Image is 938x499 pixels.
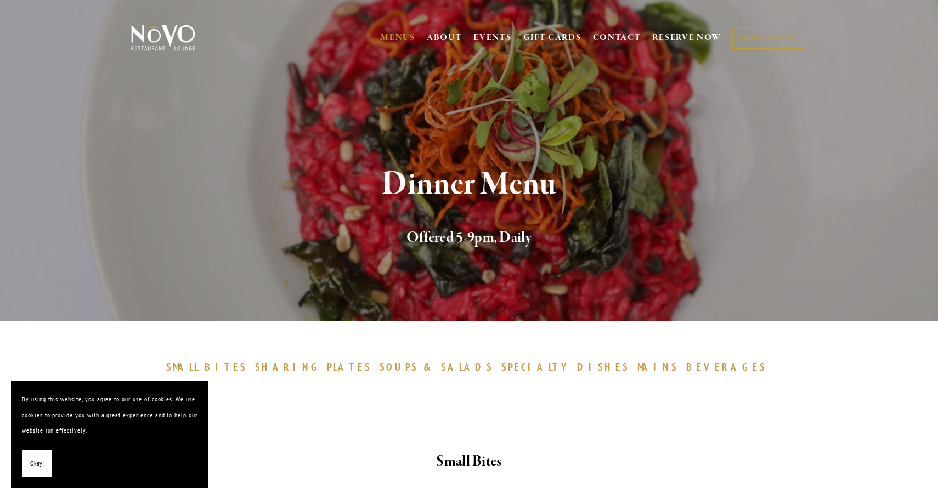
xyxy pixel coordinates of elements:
[205,360,247,373] span: BITES
[22,450,52,478] button: Okay!
[11,381,208,488] section: Cookie banner
[166,360,199,373] span: SMALL
[732,27,804,49] a: ORDER NOW
[593,27,641,48] a: CONTACT
[380,360,499,373] a: SOUPS&SALADS
[381,32,415,43] a: MENUS
[30,456,44,472] span: Okay!
[501,360,634,373] a: SPECIALTYDISHES
[436,452,501,471] strong: Small Bites
[22,392,197,439] p: By using this website, you agree to our use of cookies. We use cookies to provide you with a grea...
[637,360,684,373] a: MAINS
[523,27,581,48] a: GIFT CARDS
[423,360,436,373] span: &
[441,360,494,373] span: SALADS
[255,360,322,373] span: SHARING
[686,360,766,373] span: BEVERAGES
[686,360,772,373] a: BEVERAGES
[652,27,721,48] a: RESERVE NOW
[473,32,511,43] a: EVENTS
[380,360,418,373] span: SOUPS
[427,32,462,43] a: ABOUT
[577,360,629,373] span: DISHES
[149,167,789,202] h1: Dinner Menu
[255,360,377,373] a: SHARINGPLATES
[501,360,572,373] span: SPECIALTY
[637,360,679,373] span: MAINS
[129,24,197,52] img: Novo Restaurant &amp; Lounge
[149,226,789,250] h2: Offered 5-9pm, Daily
[327,360,371,373] span: PLATES
[166,360,252,373] a: SMALLBITES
